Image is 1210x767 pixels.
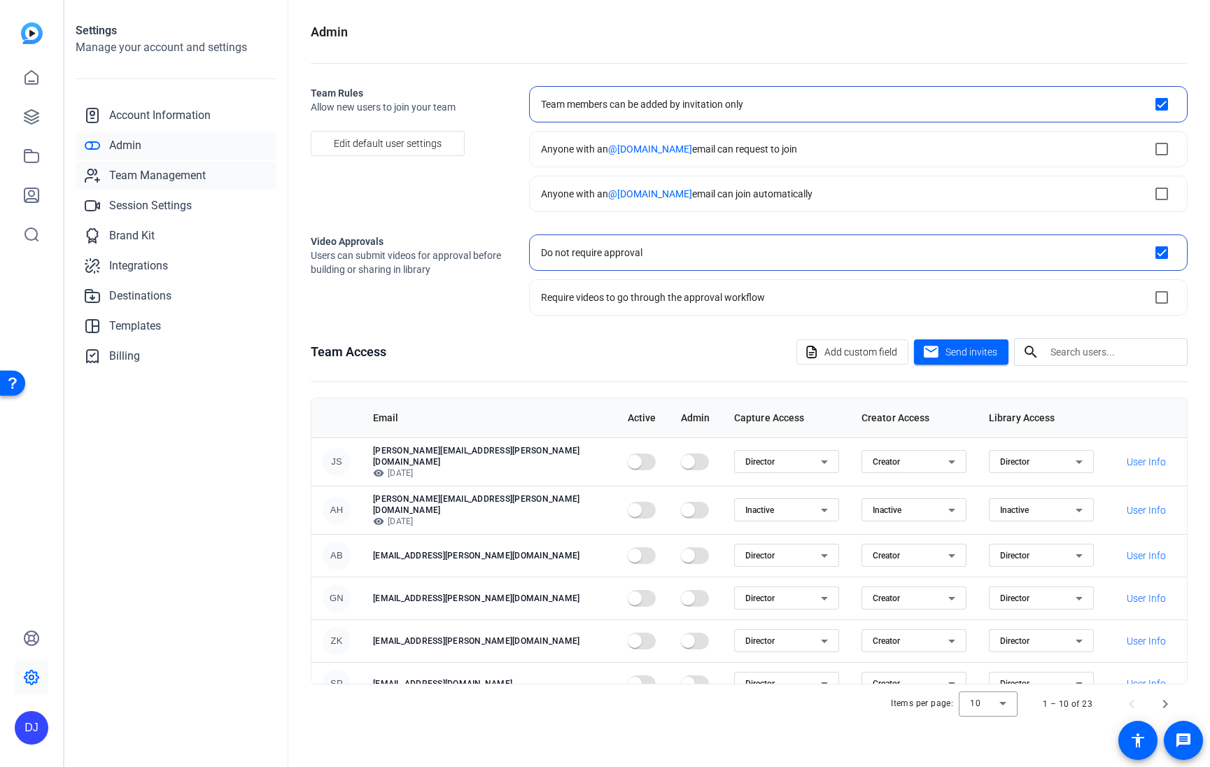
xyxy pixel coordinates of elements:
div: GN [323,584,351,612]
p: [DATE] [373,467,605,479]
h2: Manage your account and settings [76,39,276,56]
div: Items per page: [891,696,953,710]
button: Edit default user settings [311,131,465,156]
mat-icon: mail [922,344,940,361]
h1: Team Access [311,342,386,362]
span: Director [1000,679,1029,689]
p: [PERSON_NAME][EMAIL_ADDRESS][PERSON_NAME][DOMAIN_NAME] [373,445,605,467]
span: @[DOMAIN_NAME] [608,188,692,199]
p: [PERSON_NAME][EMAIL_ADDRESS][PERSON_NAME][DOMAIN_NAME] [373,493,605,516]
div: SP [323,670,351,698]
div: DJ [15,711,48,745]
h1: Settings [76,22,276,39]
button: Send invites [914,339,1008,365]
span: Brand Kit [109,227,155,244]
mat-icon: accessibility [1130,732,1146,749]
span: Team Management [109,167,206,184]
span: Director [745,457,775,467]
span: Account Information [109,107,211,124]
span: @[DOMAIN_NAME] [608,143,692,155]
span: Creator [873,636,900,646]
button: Next page [1148,687,1182,721]
a: Integrations [76,252,276,280]
button: User Info [1116,586,1176,611]
div: 1 – 10 of 23 [1043,697,1092,711]
a: Brand Kit [76,222,276,250]
button: User Info [1116,671,1176,696]
span: User Info [1127,455,1166,469]
a: Team Management [76,162,276,190]
button: Add custom field [796,339,908,365]
img: blue-gradient.svg [21,22,43,44]
th: Capture Access [723,398,850,437]
span: Creator [873,593,900,603]
span: Inactive [745,505,774,515]
span: Allow new users to join your team [311,100,507,114]
a: Admin [76,132,276,160]
span: Director [1000,593,1029,603]
span: Send invites [945,345,997,360]
p: [EMAIL_ADDRESS][PERSON_NAME][DOMAIN_NAME] [373,635,605,647]
mat-icon: message [1175,732,1192,749]
h1: Admin [311,22,348,42]
span: Inactive [873,505,901,515]
span: User Info [1127,634,1166,648]
span: Director [745,551,775,561]
span: Admin [109,137,141,154]
div: Do not require approval [541,246,642,260]
a: Session Settings [76,192,276,220]
th: Active [617,398,670,437]
h2: Team Rules [311,86,507,100]
span: Inactive [1000,505,1029,515]
th: Creator Access [850,398,978,437]
div: AH [323,496,351,524]
span: User Info [1127,549,1166,563]
span: Session Settings [109,197,192,214]
a: Billing [76,342,276,370]
span: Billing [109,348,140,365]
p: [DATE] [373,516,605,527]
th: Admin [670,398,723,437]
button: User Info [1116,449,1176,474]
div: Team members can be added by invitation only [541,97,743,111]
button: User Info [1116,628,1176,654]
span: Director [745,593,775,603]
span: Integrations [109,258,168,274]
span: Director [745,636,775,646]
div: Anyone with an email can join automatically [541,187,812,201]
mat-icon: visibility [373,516,384,527]
span: User Info [1127,677,1166,691]
div: Anyone with an email can request to join [541,142,797,156]
mat-icon: visibility [373,467,384,479]
span: Director [1000,457,1029,467]
mat-icon: search [1014,344,1048,360]
span: Director [745,679,775,689]
div: AB [323,542,351,570]
div: JS [323,448,351,476]
p: [EMAIL_ADDRESS][PERSON_NAME][DOMAIN_NAME] [373,550,605,561]
button: User Info [1116,498,1176,523]
span: Templates [109,318,161,335]
div: Require videos to go through the approval workflow [541,290,765,304]
h2: Video Approvals [311,234,507,248]
span: Creator [873,679,900,689]
a: Account Information [76,101,276,129]
button: User Info [1116,543,1176,568]
span: Creator [873,551,900,561]
th: Email [362,398,617,437]
span: Destinations [109,288,171,304]
span: Creator [873,457,900,467]
span: Edit default user settings [334,130,442,157]
span: Director [1000,636,1029,646]
div: ZK [323,627,351,655]
th: Library Access [978,398,1105,437]
span: User Info [1127,591,1166,605]
p: [EMAIL_ADDRESS][PERSON_NAME][DOMAIN_NAME] [373,593,605,604]
span: Users can submit videos for approval before building or sharing in library [311,248,507,276]
span: User Info [1127,503,1166,517]
a: Templates [76,312,276,340]
a: Destinations [76,282,276,310]
button: Previous page [1115,687,1148,721]
input: Search users... [1050,344,1176,360]
span: Add custom field [824,339,897,365]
